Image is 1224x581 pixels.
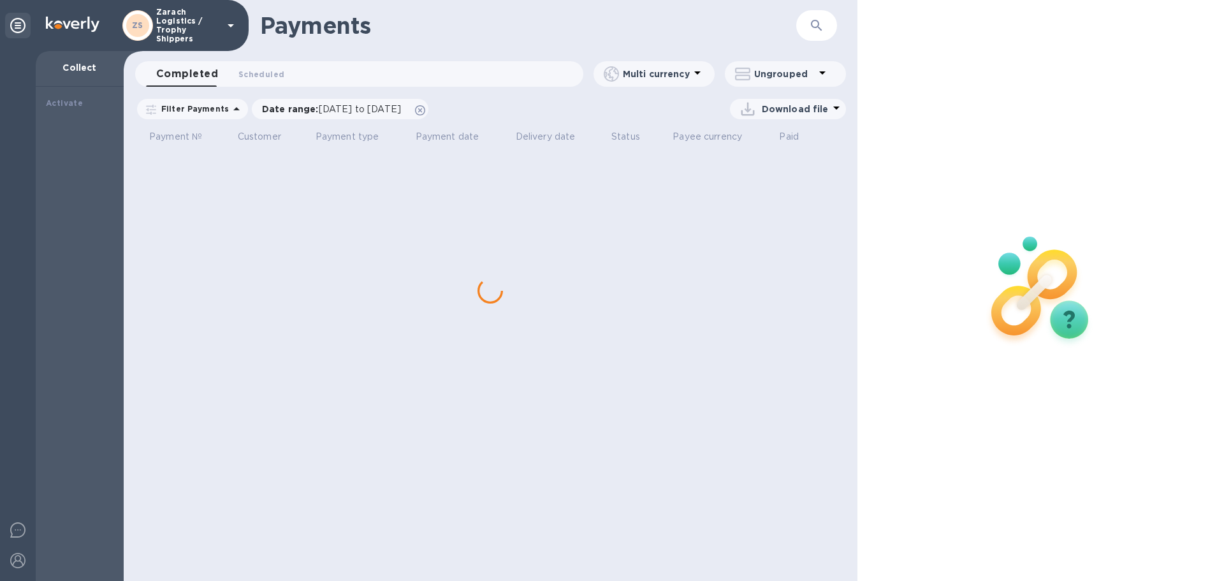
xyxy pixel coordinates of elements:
[132,20,143,30] b: ZS
[611,130,640,143] p: Status
[611,130,657,143] span: Status
[316,130,396,143] span: Payment type
[156,103,229,114] p: Filter Payments
[516,130,592,143] span: Delivery date
[416,130,479,143] p: Payment date
[762,103,829,115] p: Download file
[779,130,799,143] p: Paid
[316,130,379,143] p: Payment type
[262,103,407,115] p: Date range :
[238,68,284,81] span: Scheduled
[516,130,576,143] p: Delivery date
[260,12,796,39] h1: Payments
[252,99,428,119] div: Date range:[DATE] to [DATE]
[673,130,759,143] span: Payee currency
[46,98,83,108] b: Activate
[238,130,298,143] span: Customer
[149,130,202,143] p: Payment №
[238,130,281,143] p: Customer
[673,130,742,143] p: Payee currency
[779,130,815,143] span: Paid
[149,130,219,143] span: Payment №
[156,8,220,43] p: Zarach Logistics / Trophy Shippers
[5,13,31,38] div: Unpin categories
[319,104,401,114] span: [DATE] to [DATE]
[754,68,815,80] p: Ungrouped
[46,17,99,32] img: Logo
[156,65,218,83] span: Completed
[46,61,113,74] p: Collect
[416,130,496,143] span: Payment date
[623,68,690,80] p: Multi currency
